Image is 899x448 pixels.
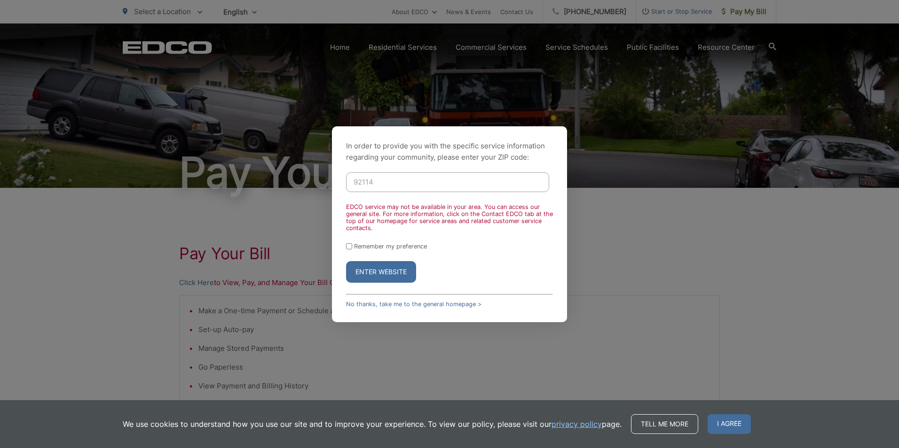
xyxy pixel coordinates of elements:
input: Enter ZIP Code [346,172,549,192]
span: I agree [708,414,751,434]
a: Tell me more [631,414,698,434]
p: We use cookies to understand how you use our site and to improve your experience. To view our pol... [123,418,622,430]
a: privacy policy [552,418,602,430]
a: No thanks, take me to the general homepage > [346,301,481,308]
button: Enter Website [346,261,416,283]
label: Remember my preference [354,243,427,250]
p: In order to provide you with the specific service information regarding your community, please en... [346,140,553,163]
div: EDCO service may not be available in your area. You can access our general site. For more informa... [346,203,553,232]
